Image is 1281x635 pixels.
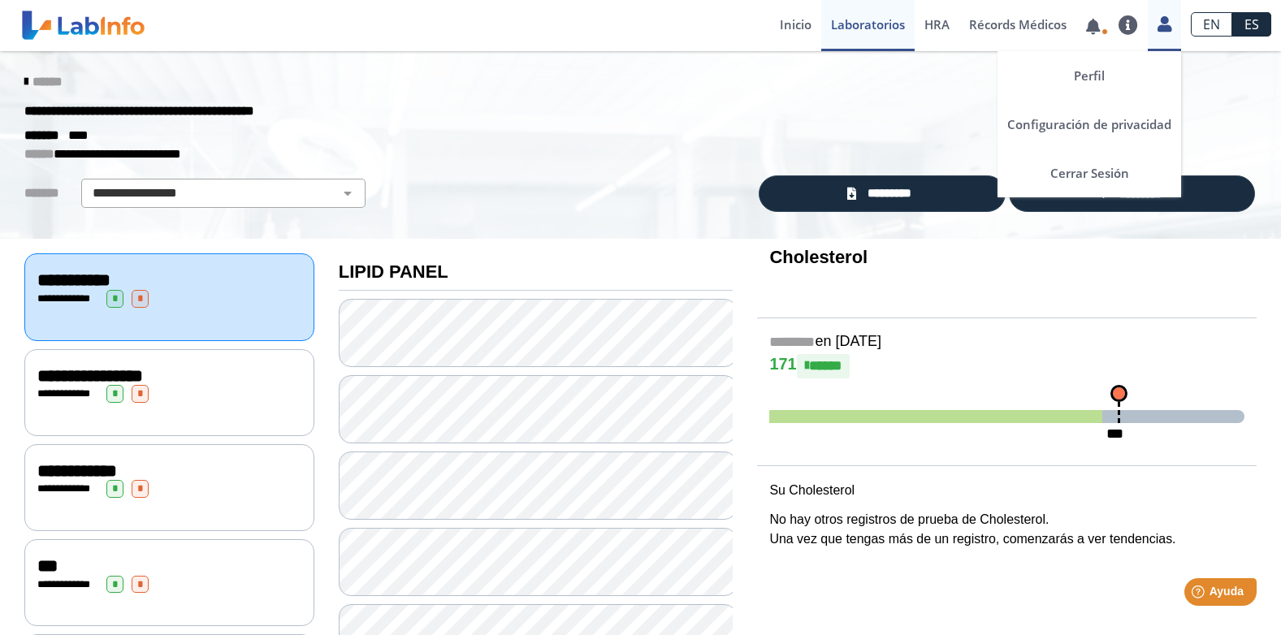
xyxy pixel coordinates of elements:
a: Perfil [998,51,1181,100]
iframe: Help widget launcher [1136,572,1263,617]
a: Cerrar Sesión [998,149,1181,197]
h5: en [DATE] [769,333,1244,352]
a: ES [1232,12,1271,37]
b: LIPID PANEL [339,261,448,282]
b: Cholesterol [769,247,868,267]
h4: 171 [769,354,1244,378]
p: Su Cholesterol [769,481,1244,500]
a: Configuración de privacidad [998,100,1181,149]
span: HRA [924,16,950,32]
a: EN [1191,12,1232,37]
p: No hay otros registros de prueba de Cholesterol. Una vez que tengas más de un registro, comenzará... [769,510,1244,549]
